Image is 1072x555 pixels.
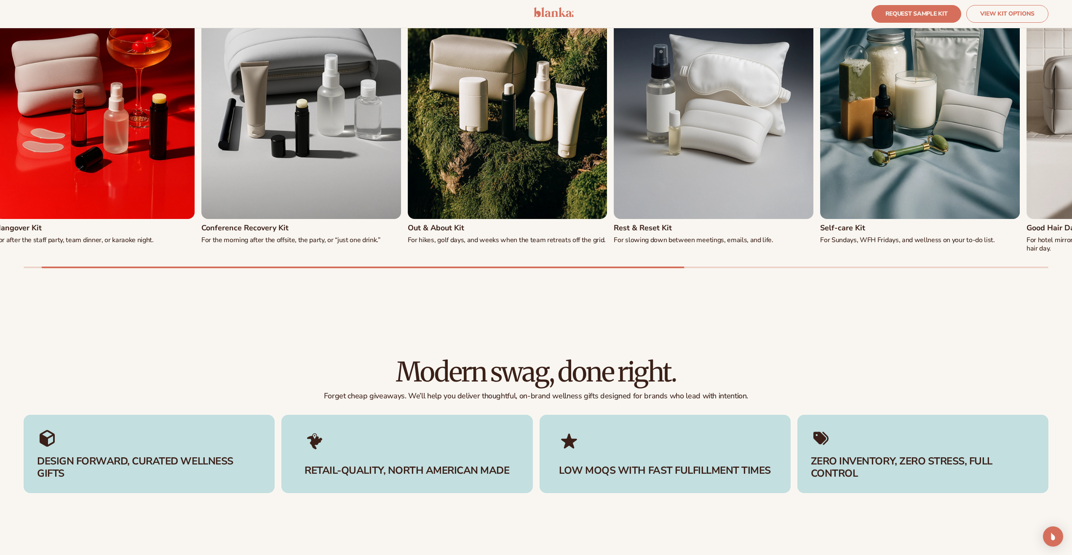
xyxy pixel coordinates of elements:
img: Shopify Image 18 [811,428,831,448]
h3: LOW MOQS WITH FAST FULFILLMENT TIMES [559,464,771,477]
h3: Conference Recovery Kit [201,224,289,232]
h3: Out & About Kit [408,224,464,232]
h2: Modern swag, done right. [24,358,1048,386]
a: REQUEST SAMPLE KIT [872,5,962,23]
h3: ZERO INVENTORY, ZERO STRESS, FULL CONTROL [811,455,1035,480]
a: VIEW KIT OPTIONS [966,5,1048,23]
p: Forget cheap giveaways. We’ll help you deliver thoughtful, on-brand wellness gifts designed for b... [24,391,1048,401]
p: For slowing down between meetings, emails, and life. [614,236,813,245]
p: For the morning after the offsite, the party, or “just one drink.” [201,236,401,245]
img: logo [534,7,574,17]
img: Shopify Image 15 [37,428,57,448]
div: Open Intercom Messenger [1043,526,1063,547]
p: For hikes, golf days, and weeks when the team retreats off the grid. [408,236,607,245]
p: For Sundays, WFH Fridays, and wellness on your to-do list. [820,236,1020,245]
h3: Self-care Kit [820,224,865,232]
h3: Rest & Reset Kit [614,224,672,232]
img: Shopify Image 17 [559,431,579,451]
h3: RETAIL-QUALITY, NORTH AMERICAN MADE [305,464,509,477]
img: Shopify Image 16 [305,431,325,451]
a: logo [534,7,574,21]
h3: DESIGN FORWARD, CURATED WELLNESS GIFTS [37,455,261,480]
